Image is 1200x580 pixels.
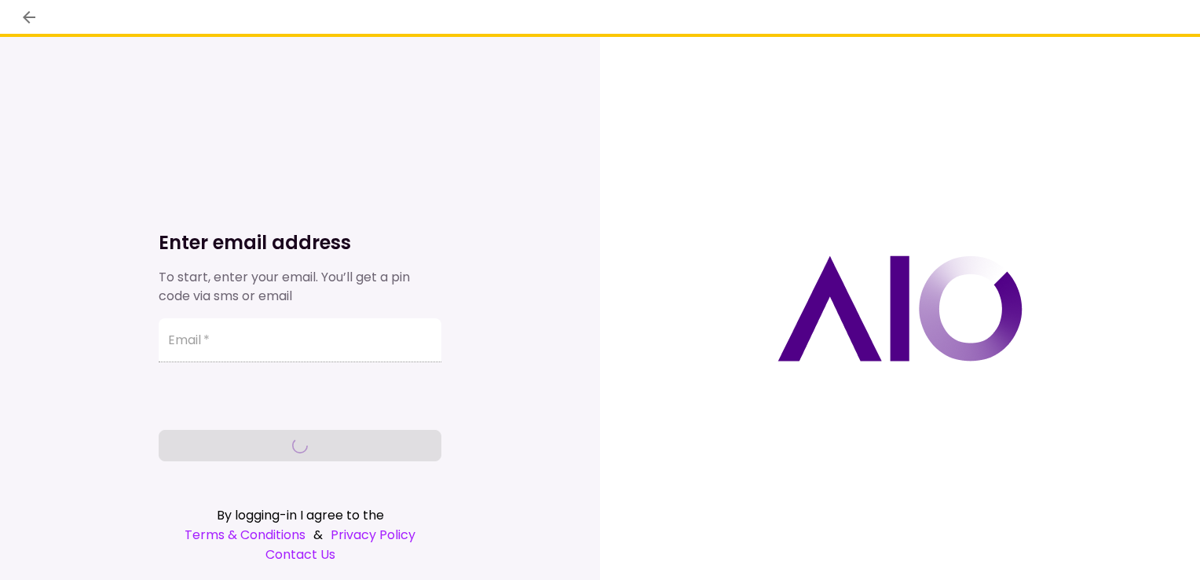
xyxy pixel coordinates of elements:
[185,525,305,545] a: Terms & Conditions
[16,4,42,31] button: back
[159,545,441,564] a: Contact Us
[777,255,1023,362] img: AIO logo
[159,525,441,545] div: &
[331,525,415,545] a: Privacy Policy
[159,505,441,525] div: By logging-in I agree to the
[159,268,441,306] div: To start, enter your email. You’ll get a pin code via sms or email
[159,230,441,255] h1: Enter email address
